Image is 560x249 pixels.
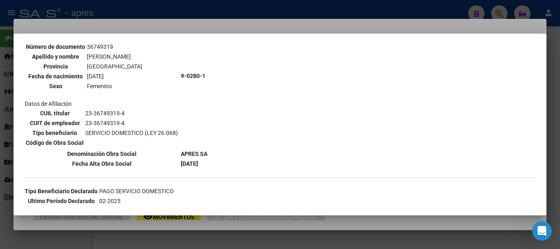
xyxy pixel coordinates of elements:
[87,42,143,51] td: 36749319
[25,138,84,147] th: Código de Obra Social
[25,128,84,137] th: Tipo beneficiario
[181,160,198,167] b: [DATE]
[25,62,86,71] th: Provincia
[85,109,178,118] td: 23-36749319-4
[25,109,84,118] th: CUIL titular
[87,82,143,91] td: Femenino
[25,119,84,128] th: CUIT de empleador
[24,196,98,206] th: Ultimo Período Declarado
[99,196,174,206] td: 02-2025
[87,52,143,61] td: [PERSON_NAME]
[181,151,207,157] b: APRES SA
[85,128,178,137] td: SERVICIO DOMESTICO (LEY 26.068)
[24,149,180,158] th: Denominación Obra Social
[24,187,98,196] th: Tipo Beneficiario Declarado
[532,221,552,241] iframe: Intercom live chat
[25,72,86,81] th: Fecha de nacimiento
[24,159,180,168] th: Fecha Alta Obra Social
[99,187,174,196] td: PAGO SERVICIO DOMESTICO
[25,42,86,51] th: Número de documento
[181,73,205,79] b: 9-0280-1
[25,82,86,91] th: Sexo
[85,119,178,128] td: 23-36749319-4
[25,52,86,61] th: Apellido y nombre
[24,3,180,148] td: Datos personales Datos de Afiliación
[87,72,143,81] td: [DATE]
[87,62,143,71] td: [GEOGRAPHIC_DATA]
